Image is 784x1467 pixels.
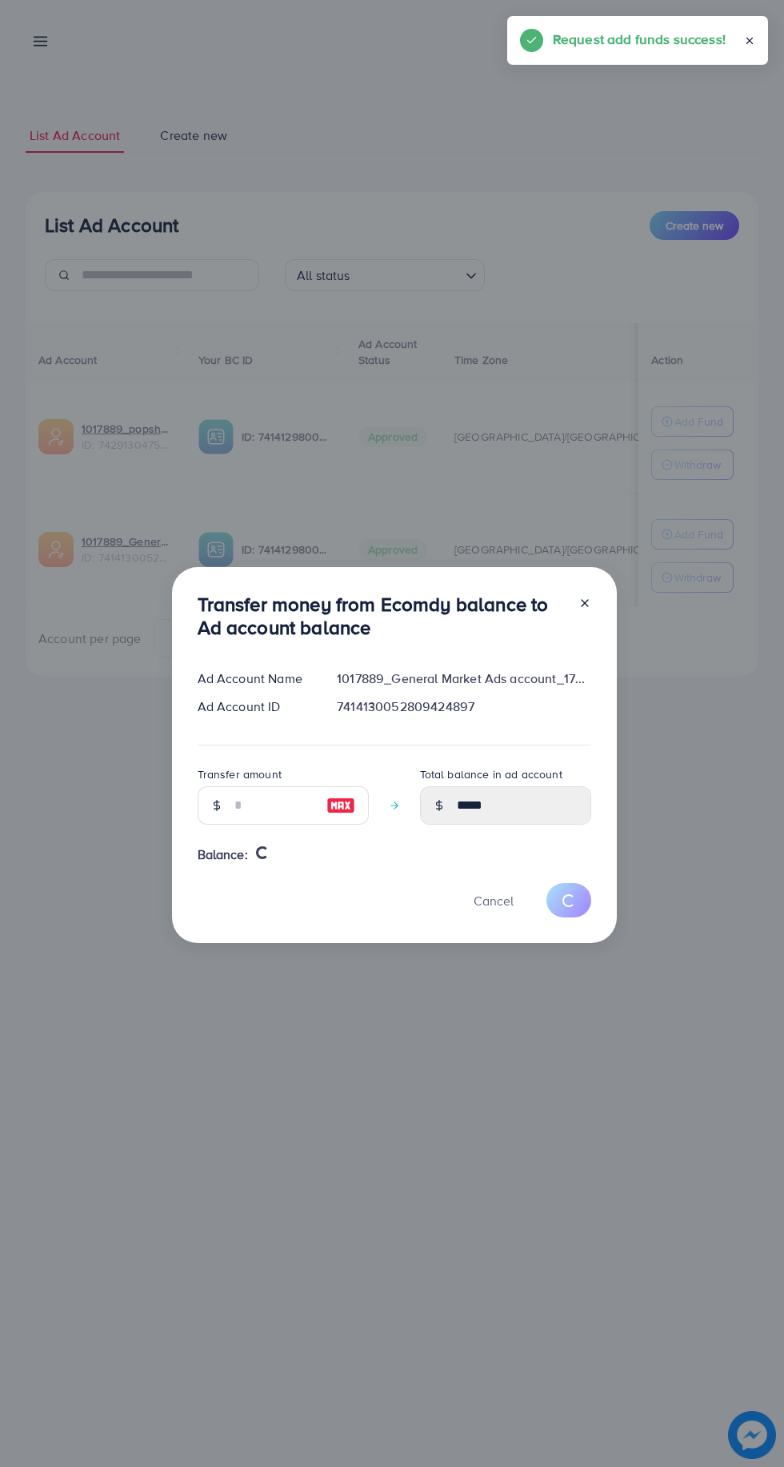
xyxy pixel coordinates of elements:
span: Cancel [474,892,514,909]
img: image [326,796,355,815]
div: Ad Account ID [185,698,325,716]
button: Cancel [454,883,534,917]
div: 1017889_General Market Ads account_1726236686365 [324,670,603,688]
h3: Transfer money from Ecomdy balance to Ad account balance [198,593,566,639]
span: Balance: [198,845,248,864]
label: Total balance in ad account [420,766,562,782]
div: Ad Account Name [185,670,325,688]
label: Transfer amount [198,766,282,782]
h5: Request add funds success! [553,29,726,50]
div: 7414130052809424897 [324,698,603,716]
